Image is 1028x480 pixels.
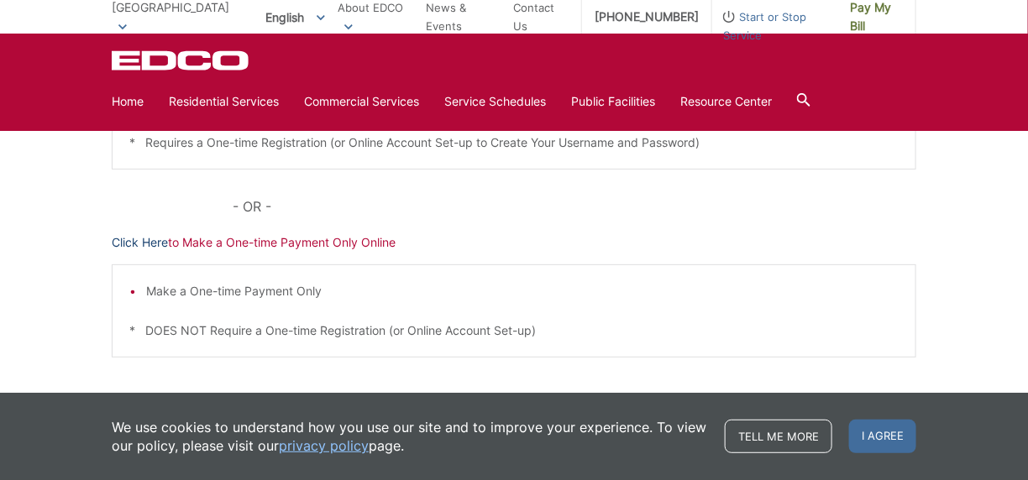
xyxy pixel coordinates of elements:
span: English [253,3,338,31]
a: Public Facilities [571,92,655,111]
li: Make a One-time Payment Only [146,282,899,300]
a: Click Here [112,233,168,252]
p: * DOES NOT Require a One-time Registration (or Online Account Set-up) [129,321,899,340]
a: Home [112,92,144,111]
p: - OR - [233,195,916,218]
a: EDCD logo. Return to the homepage. [112,50,251,70]
a: privacy policy [279,436,369,455]
p: to Make a One-time Payment Only Online [112,233,916,252]
p: We use cookies to understand how you use our site and to improve your experience. To view our pol... [112,418,708,455]
a: Service Schedules [444,92,546,111]
p: * Requires a One-time Registration (or Online Account Set-up to Create Your Username and Password) [129,133,899,152]
a: Commercial Services [304,92,419,111]
a: Residential Services [169,92,279,111]
a: Resource Center [680,92,772,111]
